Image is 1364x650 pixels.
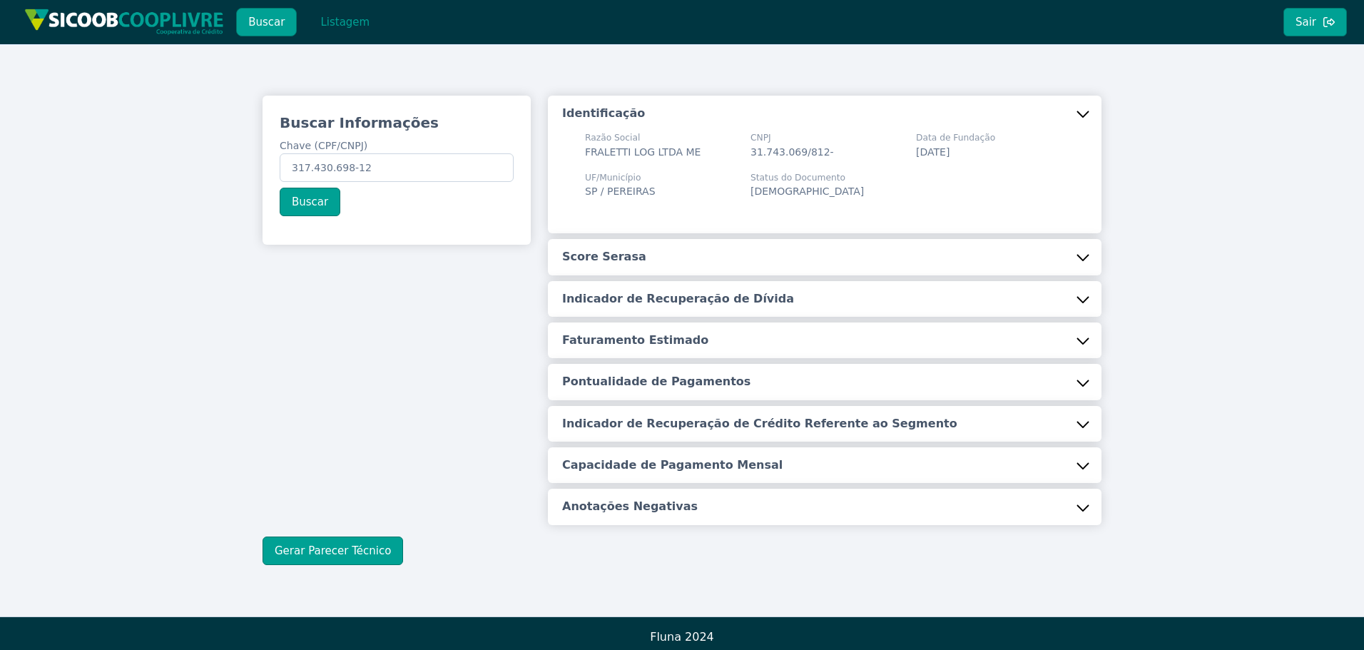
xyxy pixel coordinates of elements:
button: Identificação [548,96,1101,131]
button: Pontualidade de Pagamentos [548,364,1101,400]
input: Chave (CPF/CNPJ) [280,153,514,182]
button: Score Serasa [548,239,1101,275]
h5: Score Serasa [562,249,646,265]
h5: Identificação [562,106,645,121]
button: Gerar Parecer Técnico [263,537,403,565]
button: Listagem [308,8,382,36]
h5: Indicador de Recuperação de Crédito Referente ao Segmento [562,416,957,432]
span: CNPJ [750,131,834,144]
span: UF/Município [585,171,656,184]
img: img/sicoob_cooplivre.png [24,9,224,35]
span: Chave (CPF/CNPJ) [280,140,367,151]
button: Sair [1283,8,1347,36]
button: Indicador de Recuperação de Dívida [548,281,1101,317]
span: Data de Fundação [916,131,995,144]
span: [DATE] [916,146,950,158]
h5: Faturamento Estimado [562,332,708,348]
span: 31.743.069/812- [750,146,834,158]
h3: Buscar Informações [280,113,514,133]
button: Capacidade de Pagamento Mensal [548,447,1101,483]
button: Anotações Negativas [548,489,1101,524]
button: Faturamento Estimado [548,323,1101,358]
span: [DEMOGRAPHIC_DATA] [750,186,864,197]
span: Fluna 2024 [650,630,714,644]
h5: Anotações Negativas [562,499,698,514]
span: FRALETTI LOG LTDA ME [585,146,701,158]
span: Razão Social [585,131,701,144]
span: Status do Documento [750,171,864,184]
h5: Capacidade de Pagamento Mensal [562,457,783,473]
button: Buscar [236,8,297,36]
button: Buscar [280,188,340,216]
h5: Indicador de Recuperação de Dívida [562,291,794,307]
span: SP / PEREIRAS [585,186,656,197]
h5: Pontualidade de Pagamentos [562,374,750,390]
button: Indicador de Recuperação de Crédito Referente ao Segmento [548,406,1101,442]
